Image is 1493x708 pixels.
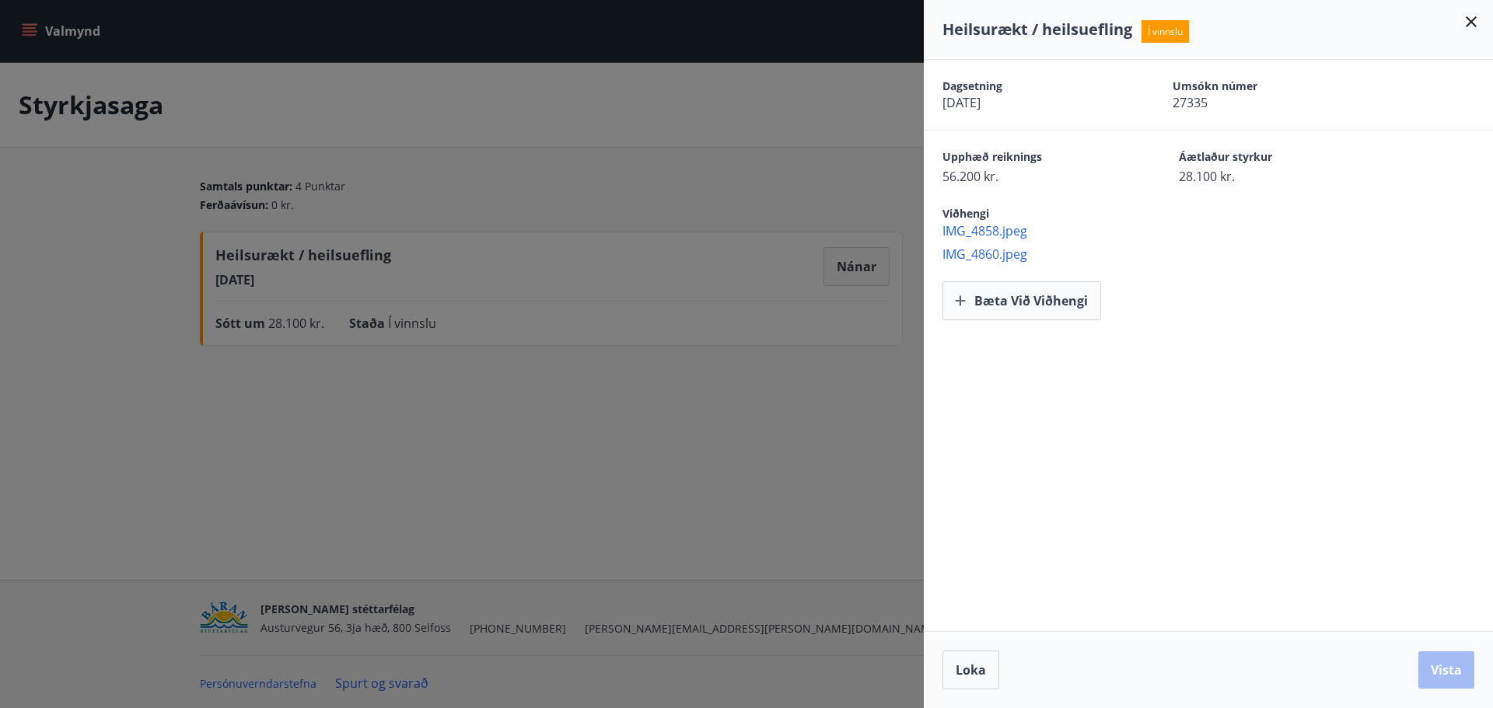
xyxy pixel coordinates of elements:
span: Áætlaður styrkur [1179,149,1361,168]
span: IMG_4860.jpeg [942,246,1493,263]
span: [DATE] [942,94,1118,111]
span: Umsókn númer [1173,78,1348,94]
span: Dagsetning [942,78,1118,94]
span: Viðhengi [942,206,989,221]
span: 27335 [1173,94,1348,111]
span: Upphæð reiknings [942,149,1124,168]
button: Bæta við viðhengi [942,281,1101,320]
span: 56.200 kr. [942,168,1124,185]
span: Loka [956,661,986,678]
span: IMG_4858.jpeg [942,222,1493,239]
span: Heilsurækt / heilsuefling [942,19,1132,40]
button: Loka [942,650,999,689]
span: 28.100 kr. [1179,168,1361,185]
span: Í vinnslu [1142,20,1189,43]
